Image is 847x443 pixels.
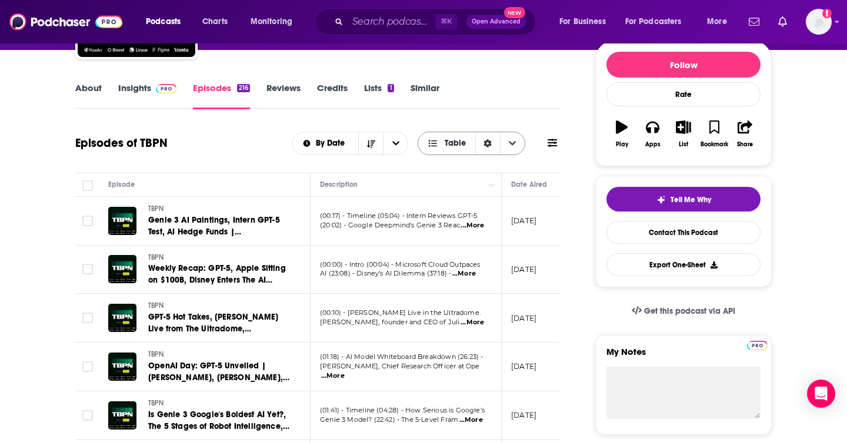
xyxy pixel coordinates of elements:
[320,177,358,192] div: Description
[806,9,832,35] span: Logged in as TrevorC
[358,132,383,155] button: Sort Direction
[606,253,761,276] button: Export One-Sheet
[320,269,451,277] span: AI (23:08) - Disney’s AI Dilemma (37:18) -
[320,318,460,326] span: [PERSON_NAME], founder and CEO of Juli
[806,9,832,35] button: Show profile menu
[452,269,476,278] span: ...More
[320,221,460,229] span: (20:02) - Google Deepmind's Genie 3 Reac
[806,9,832,35] img: User Profile
[321,371,345,381] span: ...More
[559,14,606,30] span: For Business
[320,406,485,414] span: (01:41) - Timeline (04:28) - How Serious is Google's
[383,132,408,155] button: open menu
[320,260,481,269] span: (00:00) - Intro (00:04) - Microsoft Cloud Outpaces
[148,312,288,392] span: GPT-5 Hot Takes, [PERSON_NAME] Live from The Ultradome, [PERSON_NAME] From SemiAnalysis, Timeline...
[472,19,521,25] span: Open Advanced
[737,141,753,148] div: Share
[511,361,536,371] p: [DATE]
[82,264,93,274] span: Toggle select row
[82,216,93,226] span: Toggle select row
[148,204,289,214] a: TBPN
[730,113,761,155] button: Share
[292,132,409,155] h2: Choose List sort
[637,113,668,155] button: Apps
[118,82,176,109] a: InsightsPodchaser Pro
[701,141,728,148] div: Bookmark
[606,52,761,78] button: Follow
[461,221,484,230] span: ...More
[551,12,621,31] button: open menu
[146,14,181,30] span: Podcasts
[699,113,729,155] button: Bookmark
[644,306,735,316] span: Get this podcast via API
[320,415,458,424] span: Genie 3 Model? (22:42) - The 5-Level Fram
[237,84,250,92] div: 216
[320,353,483,361] span: (01:18) - AI Model Whiteboard Breakdown (26:23) -
[656,195,666,204] img: tell me why sparkle
[807,380,835,408] div: Open Intercom Messenger
[511,410,536,420] p: [DATE]
[202,14,228,30] span: Charts
[466,15,526,29] button: Open AdvancedNew
[148,253,289,263] a: TBPN
[148,398,289,409] a: TBPN
[616,141,628,148] div: Play
[326,8,547,35] div: Search podcasts, credits, & more...
[822,9,832,18] svg: Add a profile image
[707,14,727,30] span: More
[9,11,122,33] a: Podchaser - Follow, Share and Rate Podcasts
[348,12,435,31] input: Search podcasts, credits, & more...
[138,12,196,31] button: open menu
[773,12,792,32] a: Show notifications dropdown
[671,195,711,204] span: Tell Me Why
[435,14,457,29] span: ⌘ K
[645,141,661,148] div: Apps
[606,187,761,212] button: tell me why sparkleTell Me Why
[744,12,764,32] a: Show notifications dropdown
[148,301,164,310] span: TBPN
[504,7,525,18] span: New
[418,132,525,155] button: Choose View
[699,12,742,31] button: open menu
[148,409,289,432] a: Is Genie 3 Google's Boldest AI Yet?, The 5 Stages of Robot Intelligence, Cerebras Delivers on the...
[511,216,536,226] p: [DATE]
[606,113,637,155] button: Play
[485,178,499,192] button: Column Actions
[193,82,250,109] a: Episodes216
[606,82,761,106] div: Rate
[622,297,745,325] a: Get this podcast via API
[148,301,289,311] a: TBPN
[511,177,547,192] div: Date Aired
[364,82,394,109] a: Lists1
[320,308,481,317] span: (00:10) - [PERSON_NAME] Live in the Ultradome.
[148,350,289,360] a: TBPN
[242,12,308,31] button: open menu
[156,84,176,93] img: Podchaser Pro
[320,212,477,220] span: (00:17) - Timeline (05:04) - Intern Reviews GPT-5
[148,263,289,286] a: Weekly Recap: GPT-5, Apple Sitting on $100B, Disney Enters The AI Race, [PERSON_NAME]
[316,139,349,147] span: By Date
[320,362,480,370] span: [PERSON_NAME], Chief Research Officer at Ope
[148,253,164,261] span: TBPN
[411,82,439,109] a: Similar
[618,12,699,31] button: open menu
[679,141,688,148] div: List
[148,360,289,384] a: OpenAI Day: GPT-5 Unveiled | [PERSON_NAME], [PERSON_NAME], [PERSON_NAME], [PERSON_NAME], [PERSON_...
[195,12,235,31] a: Charts
[266,82,301,109] a: Reviews
[475,132,500,155] div: Sort Direction
[148,399,164,407] span: TBPN
[148,350,164,358] span: TBPN
[461,318,484,327] span: ...More
[606,221,761,244] a: Contact This Podcast
[625,14,682,30] span: For Podcasters
[82,313,93,323] span: Toggle select row
[445,139,466,147] span: Table
[148,361,289,406] span: OpenAI Day: GPT-5 Unveiled | [PERSON_NAME], [PERSON_NAME], [PERSON_NAME], [PERSON_NAME], [PERSON_...
[606,346,761,367] label: My Notes
[511,264,536,274] p: [DATE]
[108,177,135,192] div: Episode
[75,136,168,150] h1: Episodes of TBPN
[747,341,768,350] img: Podchaser Pro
